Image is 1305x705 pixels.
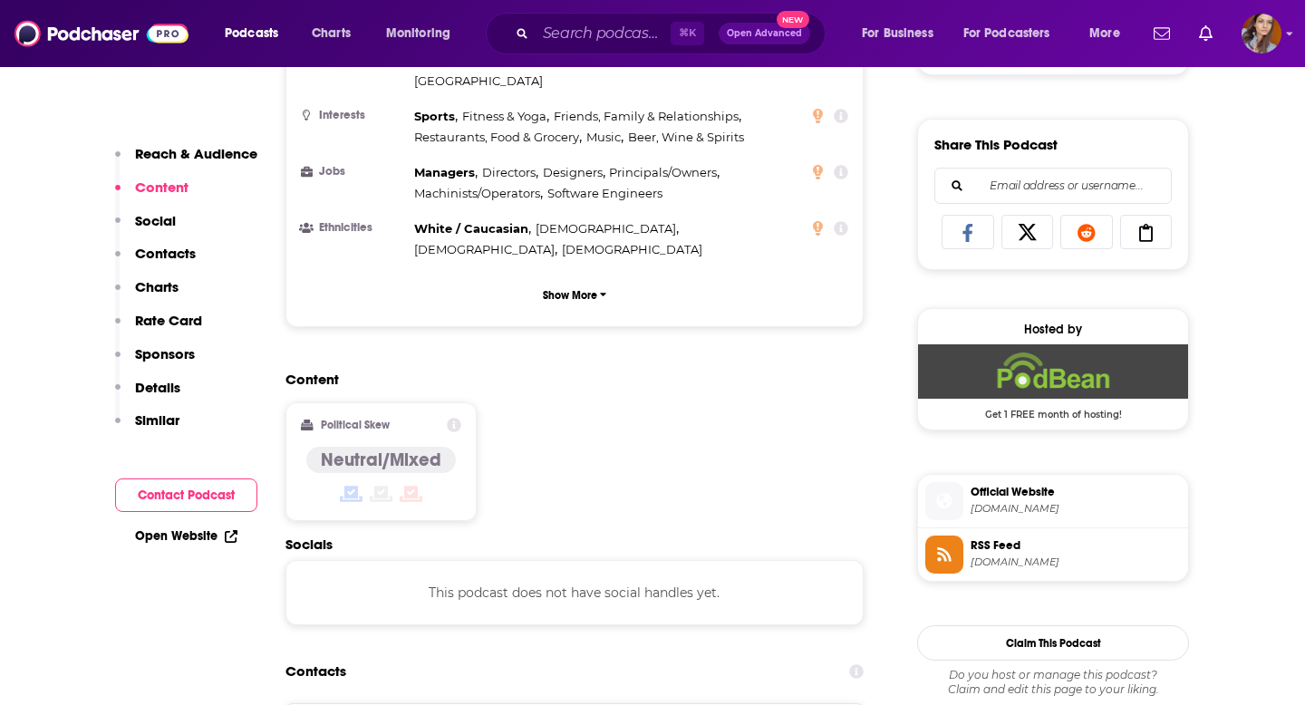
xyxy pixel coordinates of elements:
[285,654,346,689] h2: Contacts
[952,19,1077,48] button: open menu
[862,21,933,46] span: For Business
[135,411,179,429] p: Similar
[918,399,1188,420] span: Get 1 FREE month of hosting!
[301,166,407,178] h3: Jobs
[719,23,810,44] button: Open AdvancedNew
[135,528,237,544] a: Open Website
[414,218,531,239] span: ,
[609,162,720,183] span: ,
[1242,14,1281,53] button: Show profile menu
[562,242,702,256] span: [DEMOGRAPHIC_DATA]
[934,136,1058,153] h3: Share This Podcast
[115,278,179,312] button: Charts
[225,21,278,46] span: Podcasts
[934,168,1172,204] div: Search followers
[414,106,458,127] span: ,
[135,145,257,162] p: Reach & Audience
[115,379,180,412] button: Details
[115,345,195,379] button: Sponsors
[942,215,994,249] a: Share on Facebook
[300,19,362,48] a: Charts
[414,221,528,236] span: White / Caucasian
[543,165,603,179] span: Designers
[925,482,1181,520] a: Official Website[DOMAIN_NAME]
[971,484,1181,500] span: Official Website
[586,127,623,148] span: ,
[135,379,180,396] p: Details
[727,29,802,38] span: Open Advanced
[135,179,188,196] p: Content
[301,278,848,312] button: Show More
[918,322,1188,337] div: Hosted by
[671,22,704,45] span: ⌘ K
[503,13,843,54] div: Search podcasts, credits, & more...
[386,21,450,46] span: Monitoring
[554,106,741,127] span: ,
[971,502,1181,516] span: tpiapc.podbean.com
[14,16,188,51] img: Podchaser - Follow, Share and Rate Podcasts
[462,109,546,123] span: Fitness & Yoga
[586,130,621,144] span: Music
[950,169,1156,203] input: Email address or username...
[609,165,717,179] span: Principals/Owners
[115,179,188,212] button: Content
[917,668,1189,682] span: Do you host or manage this podcast?
[536,218,679,239] span: ,
[135,278,179,295] p: Charts
[971,555,1181,569] span: feed.podbean.com
[536,19,671,48] input: Search podcasts, credits, & more...
[414,165,475,179] span: Managers
[918,344,1188,419] a: Podbean Deal: Get 1 FREE month of hosting!
[1077,19,1143,48] button: open menu
[414,186,540,200] span: Machinists/Operators
[918,344,1188,399] img: Podbean Deal: Get 1 FREE month of hosting!
[1242,14,1281,53] img: User Profile
[414,127,582,148] span: ,
[917,668,1189,697] div: Claim and edit this page to your liking.
[628,130,744,144] span: Beer, Wine & Spirits
[554,109,739,123] span: Friends, Family & Relationships
[321,449,441,471] h4: Neutral/Mixed
[115,478,257,512] button: Contact Podcast
[301,110,407,121] h3: Interests
[115,411,179,445] button: Similar
[414,242,555,256] span: [DEMOGRAPHIC_DATA]
[482,162,538,183] span: ,
[925,536,1181,574] a: RSS Feed[DOMAIN_NAME]
[135,345,195,362] p: Sponsors
[849,19,956,48] button: open menu
[115,245,196,278] button: Contacts
[312,21,351,46] span: Charts
[1060,215,1113,249] a: Share on Reddit
[212,19,302,48] button: open menu
[285,560,864,625] div: This podcast does not have social handles yet.
[777,11,809,28] span: New
[285,371,849,388] h2: Content
[1146,18,1177,49] a: Show notifications dropdown
[1120,215,1173,249] a: Copy Link
[971,537,1181,554] span: RSS Feed
[482,165,536,179] span: Directors
[1001,215,1054,249] a: Share on X/Twitter
[414,239,557,260] span: ,
[1192,18,1220,49] a: Show notifications dropdown
[1089,21,1120,46] span: More
[543,162,605,183] span: ,
[135,212,176,229] p: Social
[414,183,543,204] span: ,
[414,162,478,183] span: ,
[135,245,196,262] p: Contacts
[115,145,257,179] button: Reach & Audience
[115,312,202,345] button: Rate Card
[135,312,202,329] p: Rate Card
[536,221,676,236] span: [DEMOGRAPHIC_DATA]
[414,130,579,144] span: Restaurants, Food & Grocery
[301,222,407,234] h3: Ethnicities
[543,289,597,302] p: Show More
[373,19,474,48] button: open menu
[917,625,1189,661] button: Claim This Podcast
[414,109,455,123] span: Sports
[115,212,176,246] button: Social
[1242,14,1281,53] span: Logged in as larisa.i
